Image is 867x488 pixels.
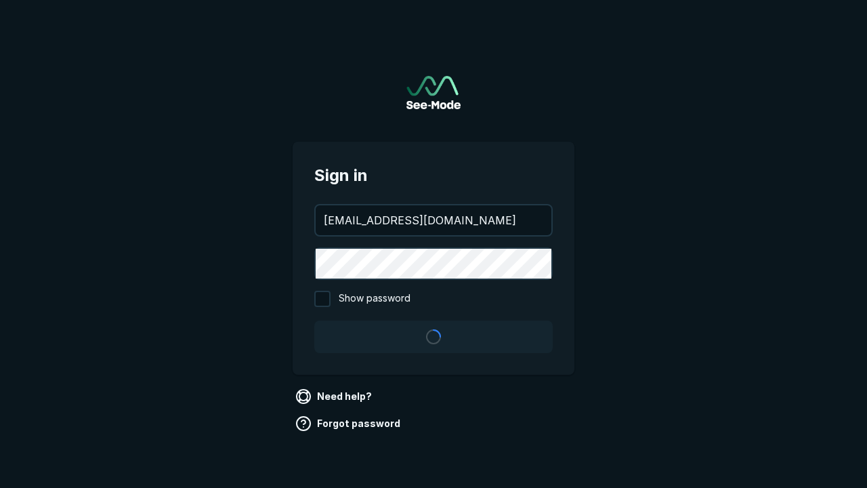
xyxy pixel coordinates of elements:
span: Sign in [314,163,553,188]
a: Forgot password [293,413,406,434]
a: Go to sign in [406,76,461,109]
img: See-Mode Logo [406,76,461,109]
input: your@email.com [316,205,551,235]
a: Need help? [293,386,377,407]
span: Show password [339,291,410,307]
